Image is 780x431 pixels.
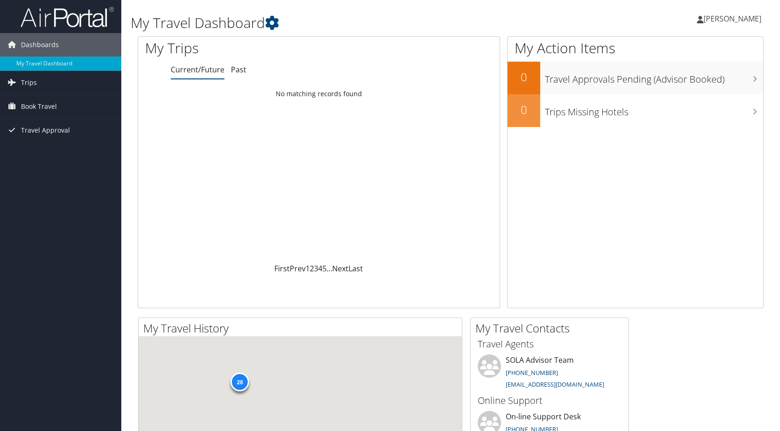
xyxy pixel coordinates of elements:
[231,64,246,75] a: Past
[171,64,224,75] a: Current/Future
[508,94,763,127] a: 0Trips Missing Hotels
[473,354,626,393] li: SOLA Advisor Team
[508,38,763,58] h1: My Action Items
[478,394,621,407] h3: Online Support
[508,69,540,85] h2: 0
[545,68,763,86] h3: Travel Approvals Pending (Advisor Booked)
[314,263,318,274] a: 3
[290,263,306,274] a: Prev
[506,368,558,377] a: [PHONE_NUMBER]
[310,263,314,274] a: 2
[318,263,322,274] a: 4
[506,380,604,389] a: [EMAIL_ADDRESS][DOMAIN_NAME]
[145,38,342,58] h1: My Trips
[475,320,628,336] h2: My Travel Contacts
[332,263,348,274] a: Next
[131,13,557,33] h1: My Travel Dashboard
[143,320,462,336] h2: My Travel History
[348,263,363,274] a: Last
[21,95,57,118] span: Book Travel
[545,101,763,119] h3: Trips Missing Hotels
[230,373,249,391] div: 28
[697,5,771,33] a: [PERSON_NAME]
[21,33,59,57] span: Dashboards
[478,338,621,351] h3: Travel Agents
[21,71,37,94] span: Trips
[703,14,761,24] span: [PERSON_NAME]
[138,85,500,102] td: No matching records found
[327,263,332,274] span: …
[322,263,327,274] a: 5
[508,102,540,118] h2: 0
[306,263,310,274] a: 1
[21,119,70,142] span: Travel Approval
[274,263,290,274] a: First
[508,62,763,94] a: 0Travel Approvals Pending (Advisor Booked)
[21,6,114,28] img: airportal-logo.png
